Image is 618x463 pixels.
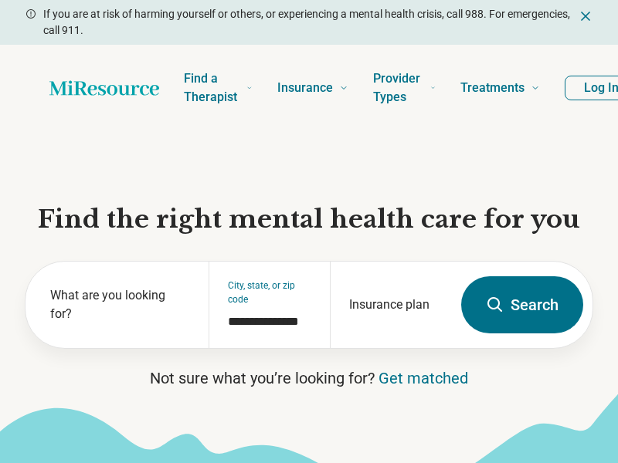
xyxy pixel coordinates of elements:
span: Find a Therapist [184,68,240,108]
a: Provider Types [373,57,436,119]
a: Treatments [460,57,540,119]
label: What are you looking for? [50,286,190,323]
span: Provider Types [373,68,424,108]
span: Treatments [460,77,525,99]
a: Insurance [277,57,348,119]
p: If you are at risk of harming yourself or others, or experiencing a mental health crisis, call 98... [43,6,572,39]
button: Search [461,276,583,333]
button: Dismiss [578,6,593,25]
a: Find a Therapist [184,57,253,119]
p: Not sure what you’re looking for? [25,367,593,389]
span: Insurance [277,77,333,99]
a: Home page [49,73,159,103]
a: Get matched [379,369,468,387]
h1: Find the right mental health care for you [25,204,593,236]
